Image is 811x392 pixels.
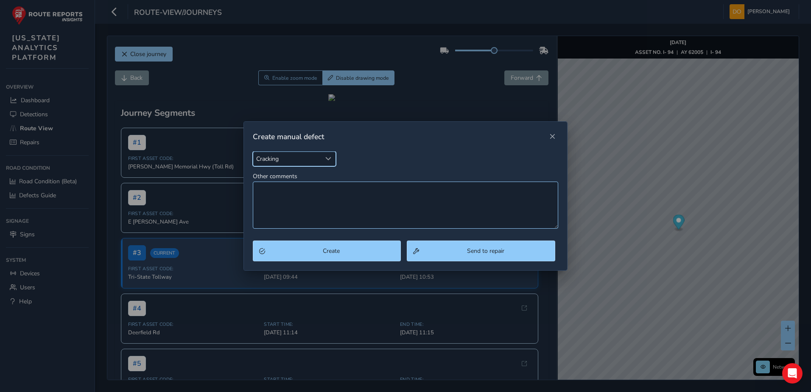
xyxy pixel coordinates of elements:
[253,172,559,180] label: Other comments
[253,241,401,261] button: Create
[422,247,549,255] span: Send to repair
[407,241,555,261] button: Send to repair
[546,131,558,143] button: Close
[253,132,547,142] div: Create manual defect
[253,152,322,166] span: Cracking
[782,363,803,384] div: Open Intercom Messenger
[268,247,395,255] span: Create
[322,152,336,166] div: Select a type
